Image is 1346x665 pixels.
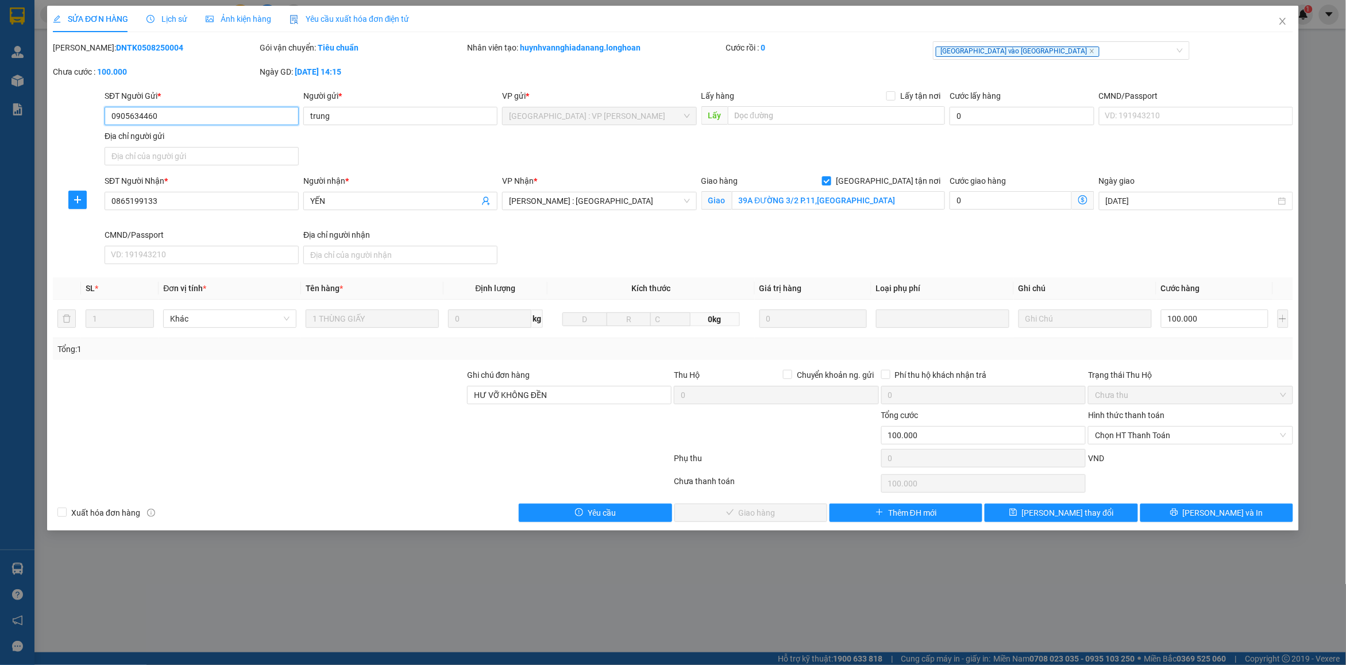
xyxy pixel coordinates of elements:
span: picture [206,15,214,23]
label: Hình thức thanh toán [1088,411,1164,420]
span: save [1009,508,1017,517]
span: Giao hàng [701,176,738,185]
span: [GEOGRAPHIC_DATA] tận nơi [831,175,945,187]
span: Phí thu hộ khách nhận trả [890,369,992,381]
input: Ghi chú đơn hàng [467,386,672,404]
span: Tổng cước [881,411,919,420]
div: VP gửi [502,90,696,102]
span: [PERSON_NAME] thay đổi [1022,507,1114,519]
span: Kích thước [631,284,670,293]
div: SĐT Người Gửi [105,90,299,102]
div: Chưa thanh toán [673,475,880,495]
span: plus [876,508,884,517]
b: 100.000 [97,67,127,76]
input: Giao tận nơi [732,191,946,210]
label: Ngày giao [1099,176,1135,185]
div: SĐT Người Nhận [105,175,299,187]
span: Lấy [701,106,728,125]
div: Cước rồi : [726,41,931,54]
span: plus [69,195,86,204]
img: icon [290,15,299,24]
div: Nhân viên tạo: [467,41,724,54]
span: Thu Hộ [674,370,700,380]
span: Yêu cầu xuất hóa đơn điện tử [290,14,410,24]
div: Tổng: 1 [57,343,519,355]
span: Xuất hóa đơn hàng [67,507,145,519]
span: Ảnh kiện hàng [206,14,271,24]
span: Khác [170,310,290,327]
b: huynhvannghiadanang.longhoan [520,43,641,52]
span: user-add [481,196,491,206]
label: Cước lấy hàng [950,91,1001,100]
span: Chuyển khoản ng. gửi [792,369,879,381]
span: SỬA ĐƠN HÀNG [53,14,128,24]
span: Lấy hàng [701,91,735,100]
span: close [1089,48,1095,54]
span: Tên hàng [306,284,343,293]
span: Chọn HT Thanh Toán [1095,427,1286,444]
button: plus [68,191,87,209]
input: R [607,312,651,326]
span: Đà Nẵng : VP Thanh Khê [509,107,689,125]
div: Địa chỉ người gửi [105,130,299,142]
span: kg [531,310,543,328]
input: Ghi Chú [1019,310,1152,328]
span: close [1278,17,1287,26]
div: Người nhận [303,175,497,187]
th: Loại phụ phí [871,277,1014,300]
input: Dọc đường [728,106,946,125]
span: Giao [701,191,732,210]
input: Ngày giao [1106,195,1276,207]
span: VP Nhận [502,176,534,185]
input: D [562,312,607,326]
span: SL [86,284,95,293]
span: info-circle [147,509,155,517]
b: [DATE] 14:15 [295,67,341,76]
div: Chưa cước : [53,65,257,78]
input: C [650,312,691,326]
div: Địa chỉ người nhận [303,229,497,241]
input: Địa chỉ của người nhận [303,246,497,264]
span: Đơn vị tính [163,284,206,293]
span: Chưa thu [1095,386,1286,404]
span: 0kg [691,312,739,326]
button: plusThêm ĐH mới [830,504,982,522]
input: VD: Bàn, Ghế [306,310,439,328]
span: Thêm ĐH mới [888,507,936,519]
button: delete [57,310,76,328]
span: exclamation-circle [575,508,583,517]
label: Ghi chú đơn hàng [467,370,530,380]
span: Cước hàng [1161,284,1200,293]
th: Ghi chú [1014,277,1156,300]
div: CMND/Passport [105,229,299,241]
input: Cước lấy hàng [950,107,1094,125]
div: [PERSON_NAME]: [53,41,257,54]
div: Trạng thái Thu Hộ [1088,369,1293,381]
span: Định lượng [476,284,516,293]
span: VND [1088,454,1104,463]
button: save[PERSON_NAME] thay đổi [985,504,1137,522]
label: Cước giao hàng [950,176,1006,185]
span: Hồ Chí Minh : Kho Quận 12 [509,192,689,210]
b: 0 [761,43,766,52]
div: Phụ thu [673,452,880,472]
span: edit [53,15,61,23]
span: Lịch sử [146,14,187,24]
button: checkGiao hàng [674,504,827,522]
div: Người gửi [303,90,497,102]
span: clock-circle [146,15,155,23]
b: Tiêu chuẩn [318,43,358,52]
span: [GEOGRAPHIC_DATA] vào [GEOGRAPHIC_DATA] [936,47,1100,57]
div: CMND/Passport [1099,90,1293,102]
input: Địa chỉ của người gửi [105,147,299,165]
span: [PERSON_NAME] và In [1183,507,1263,519]
button: Close [1267,6,1299,38]
input: Cước giao hàng [950,191,1072,210]
span: Yêu cầu [588,507,616,519]
span: Giá trị hàng [759,284,802,293]
div: Ngày GD: [260,65,464,78]
button: plus [1278,310,1289,328]
button: printer[PERSON_NAME] và In [1140,504,1293,522]
span: dollar-circle [1078,195,1087,204]
button: exclamation-circleYêu cầu [519,504,672,522]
